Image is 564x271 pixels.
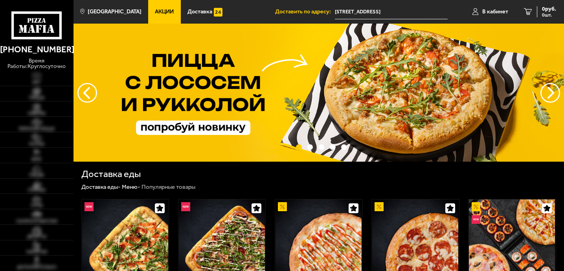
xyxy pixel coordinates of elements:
[542,6,556,12] span: 0 руб.
[335,5,448,19] span: Ленинградская область, Всеволожский район, Мурино, бульвар Менделеева, 9к1
[341,144,347,150] button: точки переключения
[88,9,141,15] span: [GEOGRAPHIC_DATA]
[81,183,121,190] a: Доставка еды-
[122,183,140,190] a: Меню-
[181,202,190,211] img: Новинка
[296,144,301,150] button: точки переключения
[77,83,97,103] button: следующий
[278,202,287,211] img: Акционный
[275,9,335,15] span: Доставить по адресу:
[155,9,174,15] span: Акции
[335,5,448,19] input: Ваш адрес доставки
[214,8,222,17] img: 15daf4d41897b9f0e9f617042186c801.svg
[542,13,556,17] span: 0 шт.
[330,144,335,150] button: точки переключения
[307,144,313,150] button: точки переключения
[540,83,560,103] button: предыдущий
[81,170,141,179] h1: Доставка еды
[472,215,480,224] img: Новинка
[375,202,383,211] img: Акционный
[187,9,212,15] span: Доставка
[85,202,93,211] img: Новинка
[482,9,508,15] span: В кабинет
[141,183,195,191] div: Популярные товары
[472,202,480,211] img: Акционный
[319,144,324,150] button: точки переключения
